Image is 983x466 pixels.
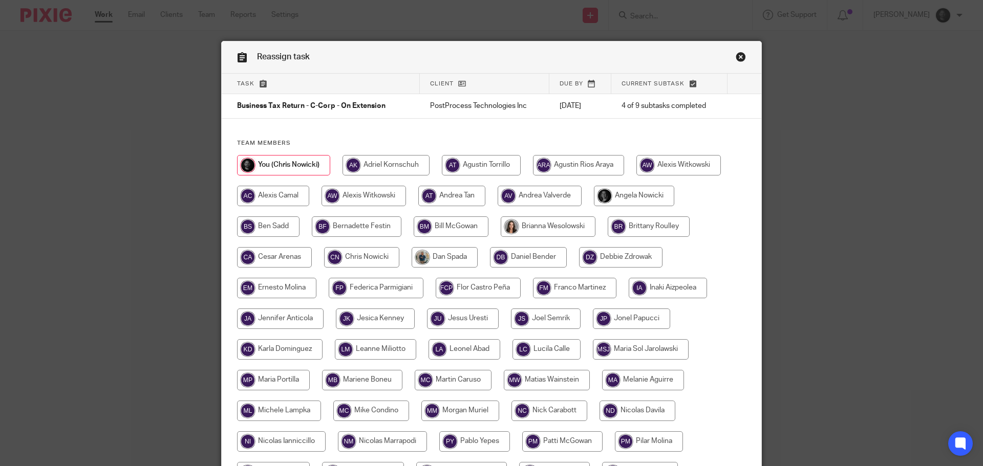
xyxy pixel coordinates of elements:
span: Business Tax Return - C-Corp - On Extension [237,103,386,110]
p: [DATE] [560,101,602,111]
span: Task [237,81,254,86]
h4: Team members [237,139,746,147]
a: Close this dialog window [736,52,746,65]
span: Due by [560,81,583,86]
span: Reassign task [257,53,310,61]
span: Current subtask [622,81,685,86]
td: 4 of 9 subtasks completed [611,94,727,119]
span: Client [430,81,454,86]
p: PostProcess Technologies Inc [430,101,539,111]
